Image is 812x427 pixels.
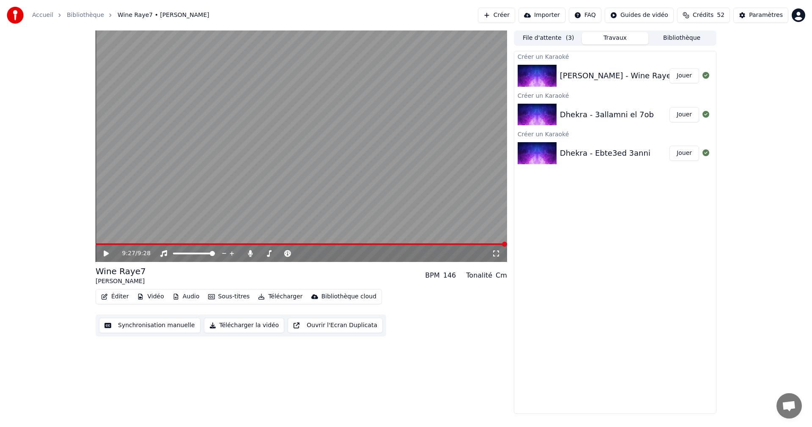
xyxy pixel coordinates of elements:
div: Dhekra - 3allamni el 7ob [560,109,654,121]
button: Ouvrir l'Ecran Duplicata [288,318,383,333]
div: Créer un Karaoké [514,51,716,61]
button: FAQ [569,8,601,23]
span: Crédits [693,11,713,19]
span: Wine Raye7 • [PERSON_NAME] [118,11,209,19]
button: File d'attente [515,32,582,44]
button: Télécharger la vidéo [204,318,285,333]
button: Travaux [582,32,649,44]
span: ( 3 ) [566,34,574,42]
span: 52 [717,11,724,19]
div: [PERSON_NAME] [96,277,146,286]
div: Créer un Karaoké [514,129,716,139]
div: Paramètres [749,11,783,19]
a: Bibliothèque [67,11,104,19]
nav: breadcrumb [32,11,209,19]
button: Télécharger [255,291,306,303]
div: 146 [443,270,456,281]
button: Jouer [669,146,699,161]
div: Ouvrir le chat [776,393,802,419]
a: Accueil [32,11,53,19]
button: Jouer [669,107,699,122]
button: Audio [169,291,203,303]
button: Synchronisation manuelle [99,318,200,333]
button: Sous-titres [205,291,253,303]
button: Importer [518,8,565,23]
div: Bibliothèque cloud [321,292,376,301]
button: Paramètres [733,8,788,23]
button: Créer [478,8,515,23]
button: Bibliothèque [648,32,715,44]
button: Vidéo [134,291,167,303]
div: BPM [425,270,439,281]
div: Créer un Karaoké [514,90,716,100]
div: Cm [496,270,507,281]
div: Tonalité [466,270,492,281]
button: Crédits52 [677,8,730,23]
div: Wine Raye7 [96,265,146,277]
span: 9:27 [122,249,135,258]
button: Éditer [98,291,132,303]
div: / [122,249,143,258]
button: Guides de vidéo [605,8,674,23]
div: [PERSON_NAME] - Wine Raye7 [560,70,676,82]
div: Dhekra - Ebte3ed 3anni [560,147,650,159]
button: Jouer [669,68,699,83]
span: 9:28 [137,249,151,258]
img: youka [7,7,24,24]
